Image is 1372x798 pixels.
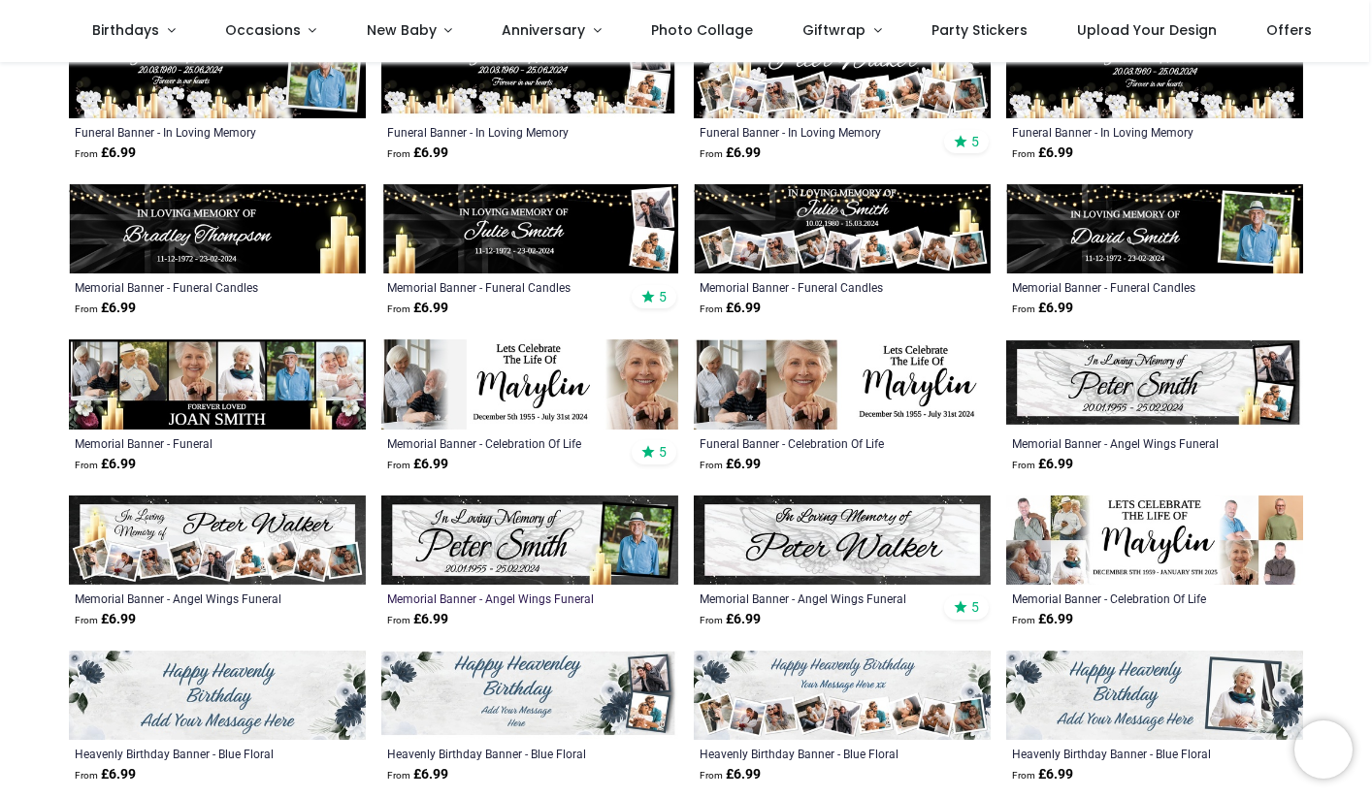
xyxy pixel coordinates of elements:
[75,279,303,295] a: Memorial Banner - Funeral Candles
[387,299,448,318] strong: £ 6.99
[1012,615,1035,625] span: From
[1012,124,1240,140] a: Funeral Banner - In Loving Memory
[700,591,928,606] a: Memorial Banner - Angel Wings Funeral
[69,184,366,273] img: Personalised Memorial Banner - Funeral Candles - Custom Name & Date
[75,148,98,159] span: From
[387,746,615,761] a: Heavenly Birthday Banner - Blue Floral Design
[1012,279,1240,295] a: Memorial Banner - Funeral Candles
[1006,651,1303,740] img: Personalised Heavenly Birthday Banner - Blue Floral Design - Custom Name & 1 Photo Upload
[1012,765,1073,784] strong: £ 6.99
[75,460,98,470] span: From
[700,144,761,163] strong: £ 6.99
[694,29,991,118] img: Personalised Funeral Banner - In Loving Memory - Custom Name & 9 Photo Upload
[651,20,753,40] span: Photo Collage
[700,299,761,318] strong: £ 6.99
[700,615,723,625] span: From
[75,124,303,140] a: Funeral Banner - In Loving Memory
[1006,29,1303,118] img: Personalised Funeral Banner - In Loving Memory - Custom Name
[659,443,667,461] span: 5
[381,184,678,273] img: Personalised Memorial Banner - Funeral Candles - Custom Name & Date & 2 Photo Upload
[1012,435,1240,451] a: Memorial Banner - Angel Wings Funeral
[1006,339,1303,429] img: Personalised Memorial Banner - Angel Wings Funeral - Custom Name & 2 Photo Upload
[387,770,410,781] span: From
[381,651,678,740] img: Personalised Heavenly Birthday Banner - Blue Floral Design - Custom Name & 2 Photo Upload
[367,20,437,40] span: New Baby
[75,455,136,474] strong: £ 6.99
[971,133,979,150] span: 5
[1012,299,1073,318] strong: £ 6.99
[387,148,410,159] span: From
[225,20,301,40] span: Occasions
[75,591,303,606] a: Memorial Banner - Angel Wings Funeral
[694,339,991,429] img: Personalised Funeral Banner - Celebration Of Life Memorial - Custom Name Date & 2 Photo Upload
[700,124,928,140] a: Funeral Banner - In Loving Memory
[387,303,410,314] span: From
[75,746,303,761] a: Heavenly Birthday Banner - Blue Floral Design
[931,20,1028,40] span: Party Stickers
[1012,460,1035,470] span: From
[700,765,761,784] strong: £ 6.99
[75,299,136,318] strong: £ 6.99
[1012,746,1240,761] a: Heavenly Birthday Banner - Blue Floral Design
[387,455,448,474] strong: £ 6.99
[1012,610,1073,629] strong: £ 6.99
[381,495,678,585] img: Personalised Memorial Banner - Angel Wings Funeral - Custom Name & 1 Photo Upload
[802,20,866,40] span: Giftwrap
[700,746,928,761] div: Heavenly Birthday Banner - Blue Floral Design
[387,144,448,163] strong: £ 6.99
[75,615,98,625] span: From
[69,495,366,585] img: Personalised Memorial Banner - Angel Wings Funeral - Custom Name & 9 Photo Upload
[75,610,136,629] strong: £ 6.99
[387,460,410,470] span: From
[659,288,667,305] span: 5
[1266,20,1312,40] span: Offers
[75,144,136,163] strong: £ 6.99
[1006,184,1303,273] img: Personalised Memorial Banner - Funeral Candles - Custom Name & Date & 1 Photo Upload
[387,765,448,784] strong: £ 6.99
[1012,770,1035,781] span: From
[69,29,366,118] img: Personalised Funeral Banner - In Loving Memory - Custom Name & 1 Photo Upload
[700,279,928,295] a: Memorial Banner - Funeral Candles
[1012,148,1035,159] span: From
[1006,495,1303,585] img: Personalised Memorial Banner - Celebration Of Life Funeral - Custom Name Date & 8 Photo Upload
[381,29,678,118] img: Personalised Funeral Banner - In Loving Memory - Custom Name & 2 Photo Upload
[387,124,615,140] a: Funeral Banner - In Loving Memory
[92,20,159,40] span: Birthdays
[700,770,723,781] span: From
[1077,20,1217,40] span: Upload Your Design
[1012,144,1073,163] strong: £ 6.99
[700,148,723,159] span: From
[387,615,410,625] span: From
[69,651,366,740] img: Personalised Heavenly Birthday Banner - Blue Floral Design - Custom Name
[1012,591,1240,606] a: Memorial Banner - Celebration Of Life Funeral
[700,435,928,451] a: Funeral Banner - Celebration Of Life Memorial
[700,455,761,474] strong: £ 6.99
[75,303,98,314] span: From
[700,460,723,470] span: From
[971,598,979,616] span: 5
[387,591,615,606] a: Memorial Banner - Angel Wings Funeral
[75,770,98,781] span: From
[387,279,615,295] a: Memorial Banner - Funeral Candles
[1012,303,1035,314] span: From
[1012,455,1073,474] strong: £ 6.99
[75,435,303,451] a: Memorial Banner - Funeral
[700,303,723,314] span: From
[1294,720,1353,779] iframe: Brevo live chat
[387,435,615,451] a: Memorial Banner - Celebration Of Life Funeral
